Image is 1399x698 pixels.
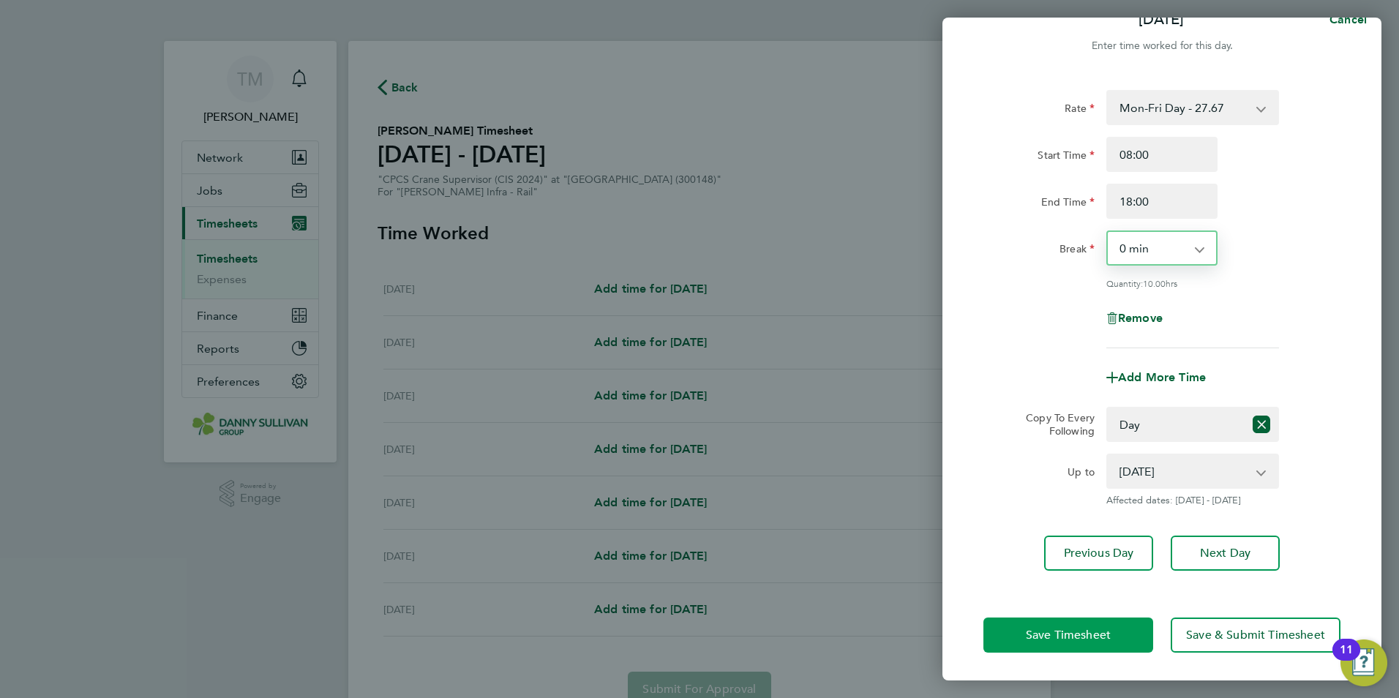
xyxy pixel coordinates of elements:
[983,618,1153,653] button: Save Timesheet
[1200,546,1250,560] span: Next Day
[1118,311,1163,325] span: Remove
[1014,411,1095,438] label: Copy To Every Following
[1038,149,1095,166] label: Start Time
[1325,12,1367,26] span: Cancel
[1065,102,1095,119] label: Rate
[1253,408,1270,440] button: Reset selection
[1106,184,1218,219] input: E.g. 18:00
[1306,5,1381,34] button: Cancel
[1059,242,1095,260] label: Break
[1064,546,1134,560] span: Previous Day
[1026,628,1111,642] span: Save Timesheet
[1143,277,1166,289] span: 10.00
[1106,372,1206,383] button: Add More Time
[1139,10,1184,30] p: [DATE]
[1171,536,1280,571] button: Next Day
[1041,195,1095,213] label: End Time
[1106,277,1279,289] div: Quantity: hrs
[1171,618,1340,653] button: Save & Submit Timesheet
[1186,628,1325,642] span: Save & Submit Timesheet
[1044,536,1153,571] button: Previous Day
[1106,495,1279,506] span: Affected dates: [DATE] - [DATE]
[1340,650,1353,669] div: 11
[1118,370,1206,384] span: Add More Time
[1340,639,1387,686] button: Open Resource Center, 11 new notifications
[1106,137,1218,172] input: E.g. 08:00
[1106,312,1163,324] button: Remove
[942,37,1381,55] div: Enter time worked for this day.
[1068,465,1095,483] label: Up to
